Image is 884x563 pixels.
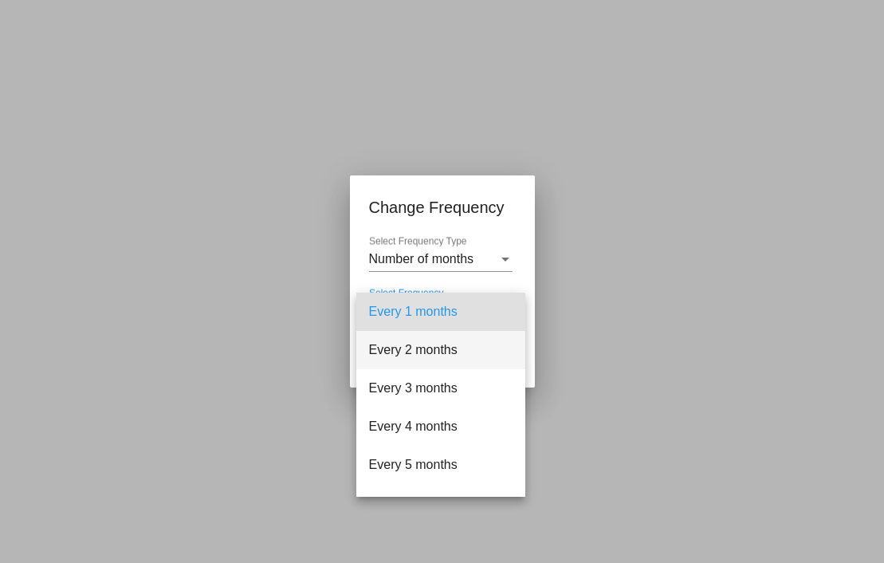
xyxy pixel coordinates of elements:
[369,369,513,407] span: Every 3 months
[369,407,513,446] span: Every 4 months
[369,484,513,522] span: Every 6 months
[369,331,513,369] span: Every 2 months
[369,446,513,484] span: Every 5 months
[369,293,513,331] span: Every 1 months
